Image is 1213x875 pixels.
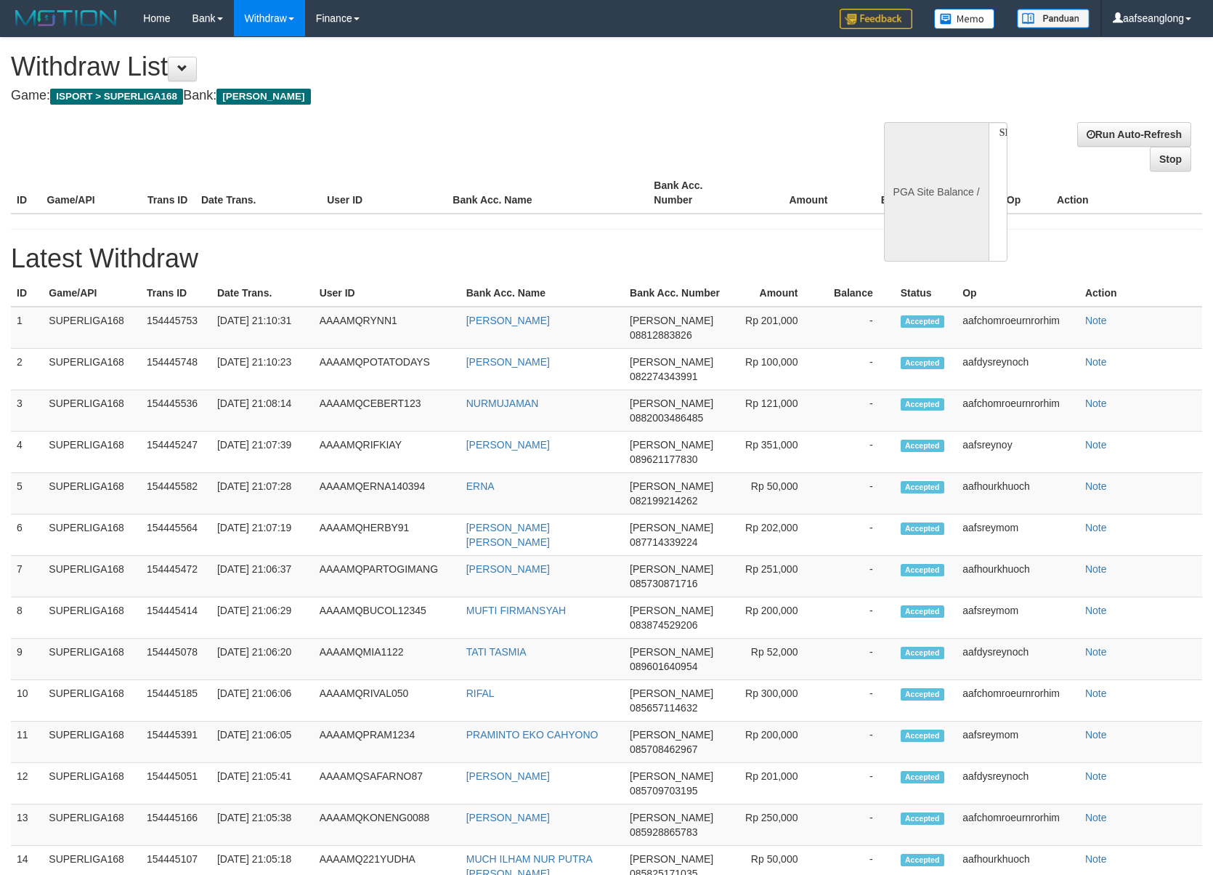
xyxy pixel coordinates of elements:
td: AAAAMQPARTOGIMANG [314,556,461,597]
td: SUPERLIGA168 [43,639,141,680]
span: [PERSON_NAME] [630,439,713,451]
td: AAAAMQPOTATODAYS [314,349,461,390]
td: SUPERLIGA168 [43,432,141,473]
td: Rp 201,000 [731,307,820,349]
td: AAAAMQHERBY91 [314,515,461,556]
td: 10 [11,680,43,722]
td: 11 [11,722,43,763]
span: Accepted [901,647,944,659]
td: 154445051 [141,763,211,805]
th: Amount [749,172,850,214]
td: aafsreymom [957,722,1079,763]
a: PRAMINTO EKO CAHYONO [466,729,599,741]
span: Accepted [901,398,944,411]
td: 154445414 [141,597,211,639]
td: aafsreymom [957,597,1079,639]
td: 12 [11,763,43,805]
td: - [819,597,894,639]
td: [DATE] 21:07:39 [211,432,314,473]
td: 2 [11,349,43,390]
th: Balance [819,280,894,307]
span: Accepted [901,481,944,493]
td: Rp 50,000 [731,473,820,515]
img: Feedback.jpg [840,9,912,29]
span: Accepted [901,854,944,866]
td: 154445166 [141,805,211,846]
td: [DATE] 21:06:20 [211,639,314,680]
td: Rp 351,000 [731,432,820,473]
span: 085709703195 [630,785,697,797]
a: Note [1085,398,1107,409]
td: - [819,349,894,390]
td: - [819,473,894,515]
span: Accepted [901,357,944,369]
span: [PERSON_NAME] [630,480,713,492]
td: 4 [11,432,43,473]
a: [PERSON_NAME] [466,563,550,575]
td: 154445472 [141,556,211,597]
td: aafchomroeurnrorhim [957,390,1079,432]
td: - [819,763,894,805]
td: [DATE] 21:05:41 [211,763,314,805]
th: Status [895,280,957,307]
td: 154445753 [141,307,211,349]
td: Rp 121,000 [731,390,820,432]
a: Note [1085,315,1107,326]
a: [PERSON_NAME] [466,770,550,782]
a: ERNA [466,480,495,492]
td: AAAAMQBUCOL12345 [314,597,461,639]
td: Rp 52,000 [731,639,820,680]
td: SUPERLIGA168 [43,515,141,556]
th: Op [1001,172,1051,214]
span: [PERSON_NAME] [630,812,713,823]
td: AAAAMQMIA1122 [314,639,461,680]
td: 154445536 [141,390,211,432]
td: aafchomroeurnrorhim [957,307,1079,349]
a: Run Auto-Refresh [1077,122,1191,147]
a: [PERSON_NAME] [466,812,550,823]
span: [PERSON_NAME] [630,687,713,699]
td: 154445185 [141,680,211,722]
td: AAAAMQERNA140394 [314,473,461,515]
td: SUPERLIGA168 [43,680,141,722]
td: aafdysreynoch [957,763,1079,805]
td: 5 [11,473,43,515]
td: - [819,805,894,846]
td: AAAAMQRIFKIAY [314,432,461,473]
td: - [819,307,894,349]
td: 6 [11,515,43,556]
td: aafhourkhuoch [957,473,1079,515]
span: Accepted [901,771,944,783]
span: Accepted [901,812,944,825]
span: [PERSON_NAME] [630,646,713,658]
td: aafchomroeurnrorhim [957,805,1079,846]
td: [DATE] 21:08:14 [211,390,314,432]
a: Note [1085,729,1107,741]
td: Rp 250,000 [731,805,820,846]
a: Note [1085,563,1107,575]
td: AAAAMQRIVAL050 [314,680,461,722]
a: Note [1085,605,1107,616]
a: Note [1085,439,1107,451]
td: aafdysreynoch [957,639,1079,680]
th: User ID [314,280,461,307]
td: - [819,432,894,473]
img: MOTION_logo.png [11,7,121,29]
span: [PERSON_NAME] [630,770,713,782]
span: 087714339224 [630,536,697,548]
span: 083874529206 [630,619,697,631]
span: Accepted [901,605,944,618]
span: [PERSON_NAME] [630,605,713,616]
td: Rp 300,000 [731,680,820,722]
td: Rp 200,000 [731,597,820,639]
td: SUPERLIGA168 [43,597,141,639]
span: 085928865783 [630,826,697,838]
td: AAAAMQCEBERT123 [314,390,461,432]
td: - [819,390,894,432]
td: 154445582 [141,473,211,515]
td: 8 [11,597,43,639]
a: RIFAL [466,687,495,699]
span: 085730871716 [630,578,697,589]
td: SUPERLIGA168 [43,473,141,515]
span: 08812883826 [630,329,692,341]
